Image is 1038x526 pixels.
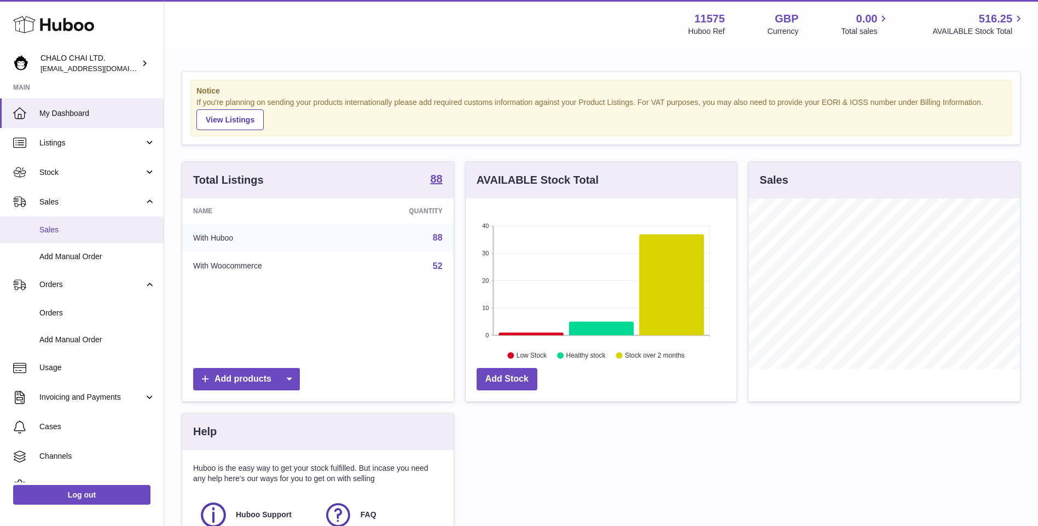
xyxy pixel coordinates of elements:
[39,252,155,262] span: Add Manual Order
[775,11,798,26] strong: GBP
[13,485,150,505] a: Log out
[482,277,489,284] text: 20
[477,368,537,390] a: Add Stock
[566,352,606,359] text: Healthy stock
[979,11,1012,26] span: 516.25
[841,26,890,37] span: Total sales
[39,138,144,148] span: Listings
[196,86,1006,96] strong: Notice
[182,252,351,280] td: With Woocommerce
[39,422,155,432] span: Cases
[433,233,443,242] a: 88
[13,55,30,72] img: Chalo@chalocompany.com
[485,332,489,338] text: 0
[932,26,1025,37] span: AVAILABLE Stock Total
[482,223,489,229] text: 40
[39,451,155,461] span: Channels
[856,11,878,26] span: 0.00
[193,173,264,188] h3: Total Listings
[193,368,300,390] a: Add products
[39,481,155,491] span: Settings
[39,108,155,119] span: My Dashboard
[517,352,547,359] text: Low Stock
[430,173,442,184] strong: 88
[482,250,489,256] text: 30
[40,53,139,74] div: CHALO CHAI LTD.
[39,167,144,178] span: Stock
[39,279,144,290] span: Orders
[482,305,489,311] text: 10
[236,510,292,520] span: Huboo Support
[759,173,788,188] h3: Sales
[768,26,799,37] div: Currency
[193,463,443,484] p: Huboo is the easy way to get your stock fulfilled. But incase you need any help here's our ways f...
[39,308,155,318] span: Orders
[688,26,725,37] div: Huboo Ref
[477,173,599,188] h3: AVAILABLE Stock Total
[351,198,454,224] th: Quantity
[433,261,443,271] a: 52
[361,510,376,520] span: FAQ
[430,173,442,186] a: 88
[841,11,890,37] a: 0.00 Total sales
[182,224,351,252] td: With Huboo
[625,352,685,359] text: Stock over 2 months
[39,392,144,402] span: Invoicing and Payments
[932,11,1025,37] a: 516.25 AVAILABLE Stock Total
[196,109,264,130] a: View Listings
[196,97,1006,130] div: If you're planning on sending your products internationally please add required customs informati...
[39,225,155,235] span: Sales
[694,11,725,26] strong: 11575
[39,363,155,373] span: Usage
[40,64,161,73] span: [EMAIL_ADDRESS][DOMAIN_NAME]
[39,335,155,345] span: Add Manual Order
[193,424,217,439] h3: Help
[182,198,351,224] th: Name
[39,197,144,207] span: Sales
